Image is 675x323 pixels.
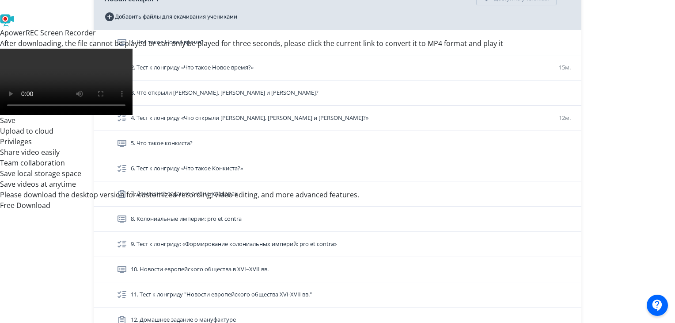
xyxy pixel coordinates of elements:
span: 2. Тест к лонгриду «Что такое Новое время?» [131,63,254,72]
span: 12м. [559,114,571,122]
span: 10. Новости европейского общества в XVI–XVII вв. [131,265,269,274]
div: 7. Домашнее задание о конкистадорах [94,181,581,207]
span: 15м. [559,63,571,71]
div: 9. Тест к лонгриду: «Формирование колониальных империй: pro et contra» [94,232,581,257]
div: 2. Тест к лонгриду «Что такое Новое время?»15м. [94,55,581,81]
span: 4. Тест к лонгриду «Что открыли Христофор Колумб, Васко да Гама и Фернан Магеллан?» [131,114,368,123]
div: 6. Тест к лонгриду «Что такое Конкиста?» [94,156,581,181]
div: 5. Что такое конкиста? [94,131,581,156]
span: 5. Что такое конкиста? [131,139,193,148]
button: Добавить файлы для скачивания учениками [104,10,237,24]
span: 6. Тест к лонгриду «Что такое Конкиста?» [131,164,243,173]
div: 3. Что открыли [PERSON_NAME], [PERSON_NAME] и [PERSON_NAME]? [94,81,581,106]
span: 3. Что открыли Христофор Колумб, Васко да Гама и Фернан Магеллан? [131,88,319,97]
div: 10. Новости европейского общества в XVI–XVII вв. [94,257,581,282]
div: 4. Тест к лонгриду «Что открыли [PERSON_NAME], [PERSON_NAME] и [PERSON_NAME]?»12м. [94,106,581,131]
div: 1. Что такое Новое время? [94,30,581,55]
div: 11. Тест к лонгриду "Новости европейского общества XVI-XVII вв." [94,282,581,308]
div: 8. Колониальные империи: pro et contra [94,207,581,232]
span: 9. Тест к лонгриду: «Формирование колониальных империй: pro et contra» [131,240,337,249]
span: 11. Тест к лонгриду "Новости европейского общества XVI-XVII вв." [131,290,312,299]
span: 8. Колониальные империи: pro et contra [131,215,242,223]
